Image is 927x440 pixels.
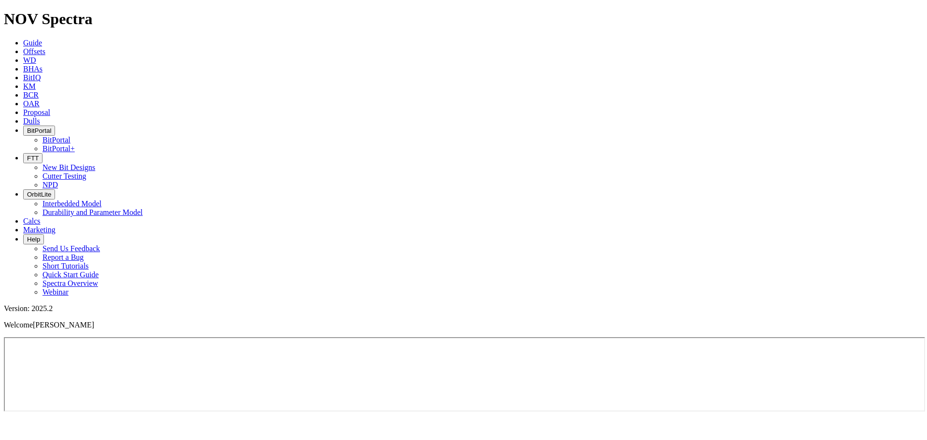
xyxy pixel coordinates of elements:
[23,99,40,108] a: OAR
[42,181,58,189] a: NPD
[23,217,41,225] a: Calcs
[4,304,923,313] div: Version: 2025.2
[23,39,42,47] a: Guide
[42,172,86,180] a: Cutter Testing
[23,47,45,56] a: Offsets
[42,288,69,296] a: Webinar
[23,126,55,136] button: BitPortal
[42,270,98,279] a: Quick Start Guide
[42,163,95,171] a: New Bit Designs
[23,56,36,64] a: WD
[4,321,923,329] p: Welcome
[23,234,44,244] button: Help
[33,321,94,329] span: [PERSON_NAME]
[27,127,51,134] span: BitPortal
[42,279,98,287] a: Spectra Overview
[42,208,143,216] a: Durability and Parameter Model
[42,199,101,208] a: Interbedded Model
[23,226,56,234] a: Marketing
[23,117,40,125] a: Dulls
[23,65,42,73] a: BHAs
[42,244,100,253] a: Send Us Feedback
[27,191,51,198] span: OrbitLite
[42,262,89,270] a: Short Tutorials
[23,82,36,90] a: KM
[42,253,84,261] a: Report a Bug
[23,91,39,99] a: BCR
[23,189,55,199] button: OrbitLite
[27,155,39,162] span: FTT
[23,108,50,116] a: Proposal
[42,144,75,153] a: BitPortal+
[4,10,923,28] h1: NOV Spectra
[42,136,70,144] a: BitPortal
[23,153,42,163] button: FTT
[23,73,41,82] a: BitIQ
[27,236,40,243] span: Help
